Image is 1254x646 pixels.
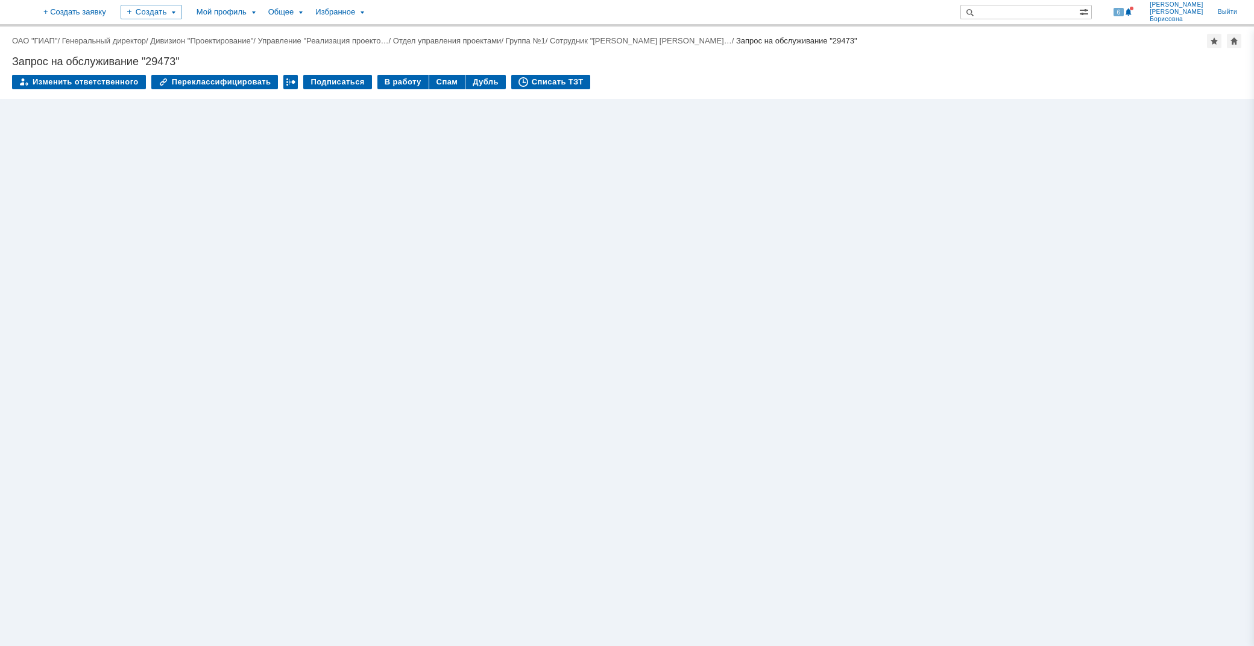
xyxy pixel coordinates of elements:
div: Запрос на обслуживание "29473" [12,55,1242,68]
a: Отдел управления проектами [393,36,502,45]
span: [PERSON_NAME] [1150,1,1203,8]
div: / [150,36,257,45]
a: Генеральный директор [62,36,146,45]
div: / [393,36,506,45]
a: Дивизион "Проектирование" [150,36,253,45]
a: Управление "Реализация проекто… [258,36,389,45]
a: Группа №1 [506,36,546,45]
div: / [550,36,736,45]
a: ОАО "ГИАП" [12,36,57,45]
a: Сотрудник "[PERSON_NAME] [PERSON_NAME]… [550,36,732,45]
div: / [258,36,393,45]
span: Расширенный поиск [1079,5,1091,17]
div: / [62,36,151,45]
div: / [12,36,62,45]
div: Сделать домашней страницей [1227,34,1241,48]
span: 6 [1114,8,1124,16]
div: Добавить в избранное [1207,34,1221,48]
div: / [506,36,550,45]
div: Запрос на обслуживание "29473" [736,36,857,45]
div: Работа с массовостью [283,75,298,89]
span: [PERSON_NAME] [1150,8,1203,16]
div: Создать [121,5,182,19]
span: Борисовна [1150,16,1203,23]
